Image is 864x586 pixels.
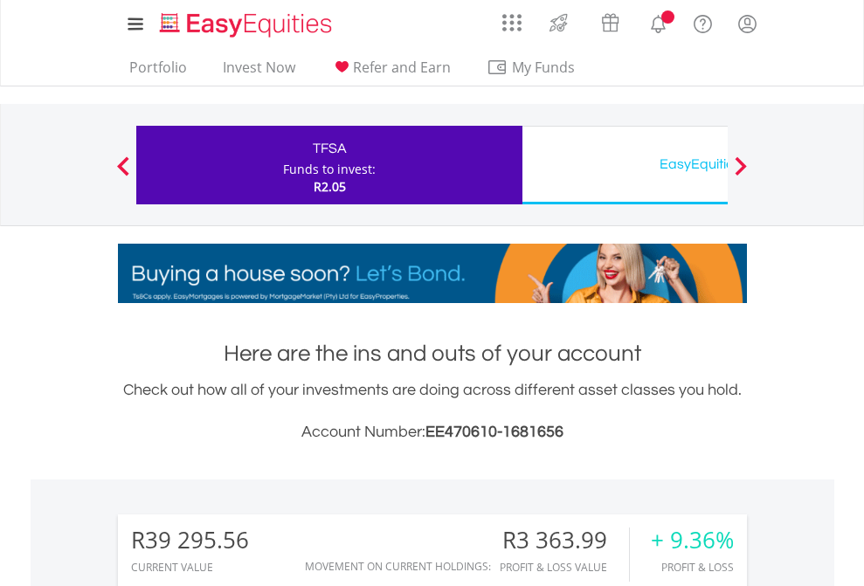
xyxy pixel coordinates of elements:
a: Vouchers [584,4,636,37]
div: TFSA [147,136,512,161]
div: Profit & Loss Value [500,562,629,573]
h1: Here are the ins and outs of your account [118,338,747,369]
span: My Funds [487,56,601,79]
span: Refer and Earn [353,58,451,77]
div: Funds to invest: [283,161,376,178]
a: Home page [153,4,339,39]
a: My Profile [725,4,770,43]
img: vouchers-v2.svg [596,9,625,37]
h3: Account Number: [118,420,747,445]
a: Notifications [636,4,681,39]
img: thrive-v2.svg [544,9,573,37]
img: EasyEquities_Logo.png [156,10,339,39]
a: Invest Now [216,59,302,86]
span: R2.05 [314,178,346,195]
a: AppsGrid [491,4,533,32]
div: R3 363.99 [500,527,629,553]
div: Profit & Loss [651,562,734,573]
div: CURRENT VALUE [131,562,249,573]
button: Next [723,165,758,183]
span: EE470610-1681656 [425,424,563,440]
button: Previous [106,165,141,183]
div: Check out how all of your investments are doing across different asset classes you hold. [118,378,747,445]
div: R39 295.56 [131,527,249,553]
a: FAQ's and Support [681,4,725,39]
a: Refer and Earn [324,59,458,86]
a: Portfolio [122,59,194,86]
div: Movement on Current Holdings: [305,561,491,572]
img: grid-menu-icon.svg [502,13,522,32]
div: + 9.36% [651,527,734,553]
img: EasyMortage Promotion Banner [118,244,747,303]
